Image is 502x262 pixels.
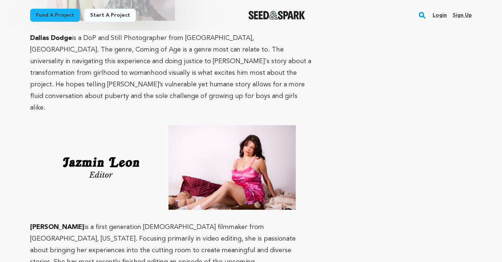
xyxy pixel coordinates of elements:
[248,11,305,20] a: Seed&Spark Homepage
[84,9,136,22] a: Start a project
[453,9,472,21] a: Sign up
[30,9,80,22] a: Fund a project
[30,35,72,41] strong: Dallas Dodge
[30,224,84,230] strong: [PERSON_NAME]
[248,11,305,20] img: Seed&Spark Logo Dark Mode
[30,32,313,114] p: is a DoP and Still Photographer from [GEOGRAPHIC_DATA], [GEOGRAPHIC_DATA]. The genre, Coming of A...
[433,9,447,21] a: Login
[30,125,313,210] img: 1749106073-21.png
